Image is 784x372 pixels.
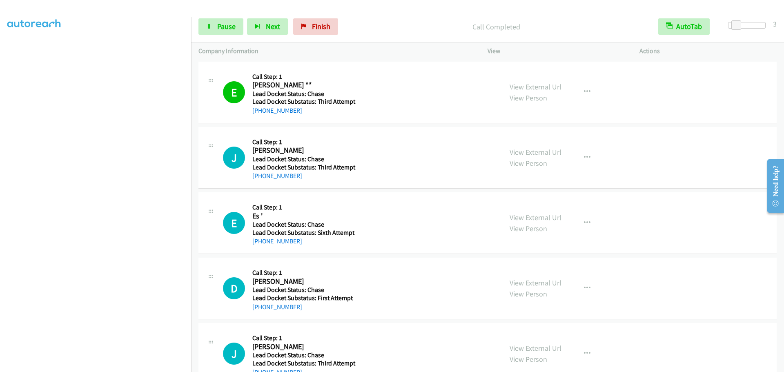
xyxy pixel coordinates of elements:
[510,158,547,168] a: View Person
[223,277,245,299] h1: D
[252,342,359,352] h2: [PERSON_NAME]
[510,213,561,222] a: View External Url
[247,18,288,35] button: Next
[223,212,245,234] div: The call is yet to be attempted
[510,278,561,287] a: View External Url
[252,138,359,146] h5: Call Step: 1
[198,46,473,56] p: Company Information
[510,224,547,233] a: View Person
[639,46,777,56] p: Actions
[252,286,359,294] h5: Lead Docket Status: Chase
[252,203,359,212] h5: Call Step: 1
[658,18,710,35] button: AutoTab
[252,80,359,90] h2: [PERSON_NAME] **
[223,147,245,169] h1: J
[223,343,245,365] div: The call is yet to be attempted
[252,107,302,114] a: [PHONE_NUMBER]
[223,147,245,169] div: The call is yet to be attempted
[510,147,561,157] a: View External Url
[252,334,359,342] h5: Call Step: 1
[252,98,359,106] h5: Lead Docket Substatus: Third Attempt
[217,22,236,31] span: Pause
[266,22,280,31] span: Next
[252,303,302,311] a: [PHONE_NUMBER]
[223,277,245,299] div: The call is yet to be attempted
[312,22,330,31] span: Finish
[510,289,547,298] a: View Person
[252,237,302,245] a: [PHONE_NUMBER]
[488,46,625,56] p: View
[252,351,359,359] h5: Lead Docket Status: Chase
[252,146,359,155] h2: [PERSON_NAME]
[252,359,359,368] h5: Lead Docket Substatus: Third Attempt
[252,229,359,237] h5: Lead Docket Substatus: Sixth Attempt
[223,212,245,234] h1: E
[252,212,359,221] h2: Es '
[252,155,359,163] h5: Lead Docket Status: Chase
[252,73,359,81] h5: Call Step: 1
[773,18,777,29] div: 3
[510,343,561,353] a: View External Url
[252,221,359,229] h5: Lead Docket Status: Chase
[252,269,359,277] h5: Call Step: 1
[510,93,547,102] a: View Person
[198,18,243,35] a: Pause
[293,18,338,35] a: Finish
[510,354,547,364] a: View Person
[510,82,561,91] a: View External Url
[252,163,359,172] h5: Lead Docket Substatus: Third Attempt
[760,154,784,218] iframe: Resource Center
[252,294,359,302] h5: Lead Docket Substatus: First Attempt
[223,81,245,103] h1: E
[252,277,359,286] h2: [PERSON_NAME]
[252,172,302,180] a: [PHONE_NUMBER]
[349,21,644,32] p: Call Completed
[223,343,245,365] h1: J
[252,90,359,98] h5: Lead Docket Status: Chase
